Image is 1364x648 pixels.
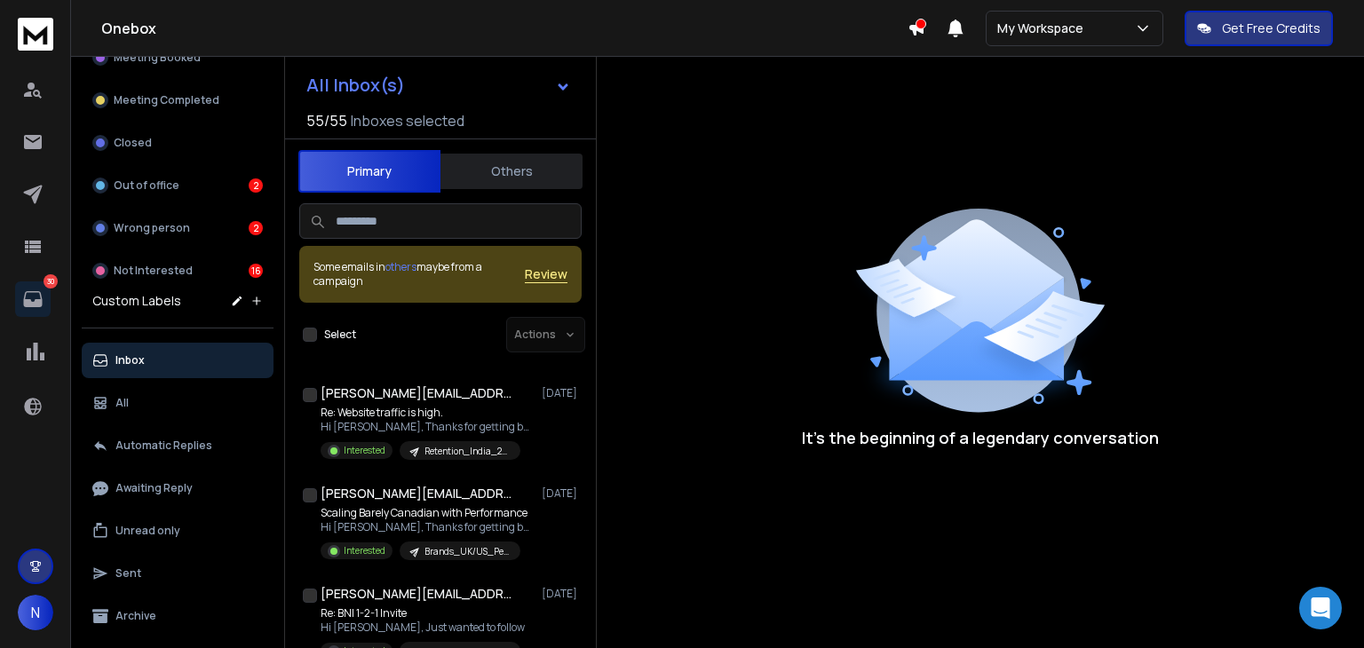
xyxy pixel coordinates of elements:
[542,486,582,501] p: [DATE]
[424,545,510,558] p: Brands_UK/US_Performance-marketing
[321,620,525,635] p: Hi [PERSON_NAME], Just wanted to follow
[115,439,212,453] p: Automatic Replies
[82,253,274,288] button: Not Interested16
[321,384,516,402] h1: [PERSON_NAME][EMAIL_ADDRESS][DOMAIN_NAME]
[321,485,516,502] h1: [PERSON_NAME][EMAIL_ADDRESS][DOMAIN_NAME]
[114,93,219,107] p: Meeting Completed
[18,595,53,630] button: N
[292,67,585,103] button: All Inbox(s)
[321,420,534,434] p: Hi [PERSON_NAME], Thanks for getting back
[324,328,356,342] label: Select
[525,265,567,283] button: Review
[115,353,145,367] p: Inbox
[321,606,525,620] p: Re: BNI 1-2-1 Invite
[115,524,180,538] p: Unread only
[321,406,534,420] p: Re: Website traffic is high.
[424,445,510,458] p: Retention_India_2variation
[114,51,201,65] p: Meeting Booked
[114,221,190,235] p: Wrong person
[249,264,263,278] div: 16
[1185,11,1333,46] button: Get Free Credits
[115,481,193,495] p: Awaiting Reply
[82,83,274,118] button: Meeting Completed
[82,598,274,634] button: Archive
[114,178,179,193] p: Out of office
[1222,20,1320,37] p: Get Free Credits
[115,396,129,410] p: All
[542,587,582,601] p: [DATE]
[344,544,385,557] p: Interested
[115,609,156,623] p: Archive
[82,513,274,549] button: Unread only
[101,18,908,39] h1: Onebox
[440,152,583,191] button: Others
[542,386,582,400] p: [DATE]
[82,125,274,161] button: Closed
[306,110,347,131] span: 55 / 55
[82,210,274,246] button: Wrong person2
[18,18,53,51] img: logo
[385,259,416,274] span: others
[321,520,534,534] p: Hi [PERSON_NAME], Thanks for getting back
[249,221,263,235] div: 2
[15,281,51,317] a: 30
[802,425,1159,450] p: It’s the beginning of a legendary conversation
[82,428,274,463] button: Automatic Replies
[321,585,516,603] h1: [PERSON_NAME][EMAIL_ADDRESS][DOMAIN_NAME]
[44,274,58,288] p: 30
[82,40,274,75] button: Meeting Booked
[321,506,534,520] p: Scaling Barely Canadian with Performance
[351,110,464,131] h3: Inboxes selected
[82,385,274,421] button: All
[114,264,193,278] p: Not Interested
[82,556,274,591] button: Sent
[1299,587,1342,629] div: Open Intercom Messenger
[114,136,152,150] p: Closed
[82,168,274,203] button: Out of office2
[344,444,385,457] p: Interested
[82,470,274,506] button: Awaiting Reply
[249,178,263,193] div: 2
[306,76,405,94] h1: All Inbox(s)
[82,343,274,378] button: Inbox
[313,260,525,288] div: Some emails in maybe from a campaign
[92,292,181,310] h3: Custom Labels
[997,20,1090,37] p: My Workspace
[115,566,141,581] p: Sent
[298,150,440,193] button: Primary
